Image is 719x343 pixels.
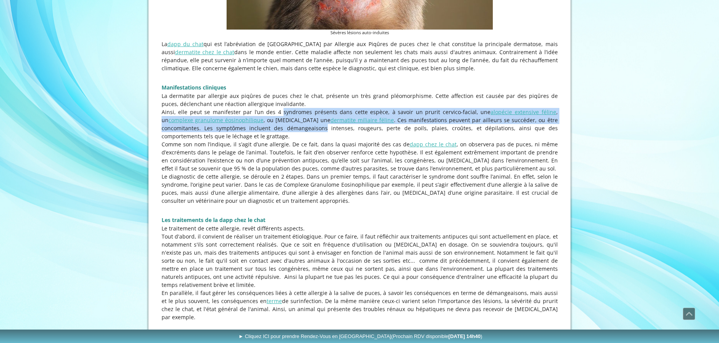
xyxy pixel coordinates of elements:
[330,116,394,124] a: dermatite miliaire féline
[162,232,558,289] p: Tout d'abord, il convient de réaliser un traitement étiologique. Pour ce faire, il faut réfléchir...
[227,30,493,36] figcaption: Sévères lésions auto-induites
[162,216,265,224] span: Les traitements de la dapp chez le chat
[168,116,264,124] a: complexe granulome éosinophilique
[162,140,558,172] p: Comme son nom l’indique, il s’agit d’une allergie. De ce fait, dans la quasi majorité des cas de ...
[167,40,204,48] a: dapp du chat
[267,297,282,305] a: terme
[175,48,235,56] a: dermatite chez le chat
[162,92,558,108] p: La dermatite par allergie aux piqûres de puces chez le chat, présente un très grand pléomorphisme...
[490,108,556,116] a: alopécie extensive féline
[162,40,558,72] p: La qui est l’abréviation de [GEOGRAPHIC_DATA] par Allergie aux Piqûres de puces chez le chat cons...
[162,108,558,140] p: Ainsi, elle peut se manifester par l’un des 4 syndromes présents dans cette espèce, à savoir un p...
[410,141,457,148] a: dapp chez le chat
[449,333,481,339] b: [DATE] 14h40
[683,308,695,320] a: Défiler vers le haut
[162,172,558,205] p: Le diagnostic de cette allergie, se déroule en 2 étapes. Dans un premier temps, il faut caractéri...
[162,224,558,232] p: Le traitement de cette allergie, revêt différents aspects.
[162,289,558,321] p: En parallèle, il faut gérer les conséquences liées à cette allergie à la salive de puces, à savoi...
[683,308,695,320] span: Défiler vers le haut
[162,84,226,91] span: Manifestations cliniques
[239,333,482,339] span: ► Cliquez ICI pour prendre Rendez-Vous en [GEOGRAPHIC_DATA]
[391,333,482,339] span: (Prochain RDV disponible )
